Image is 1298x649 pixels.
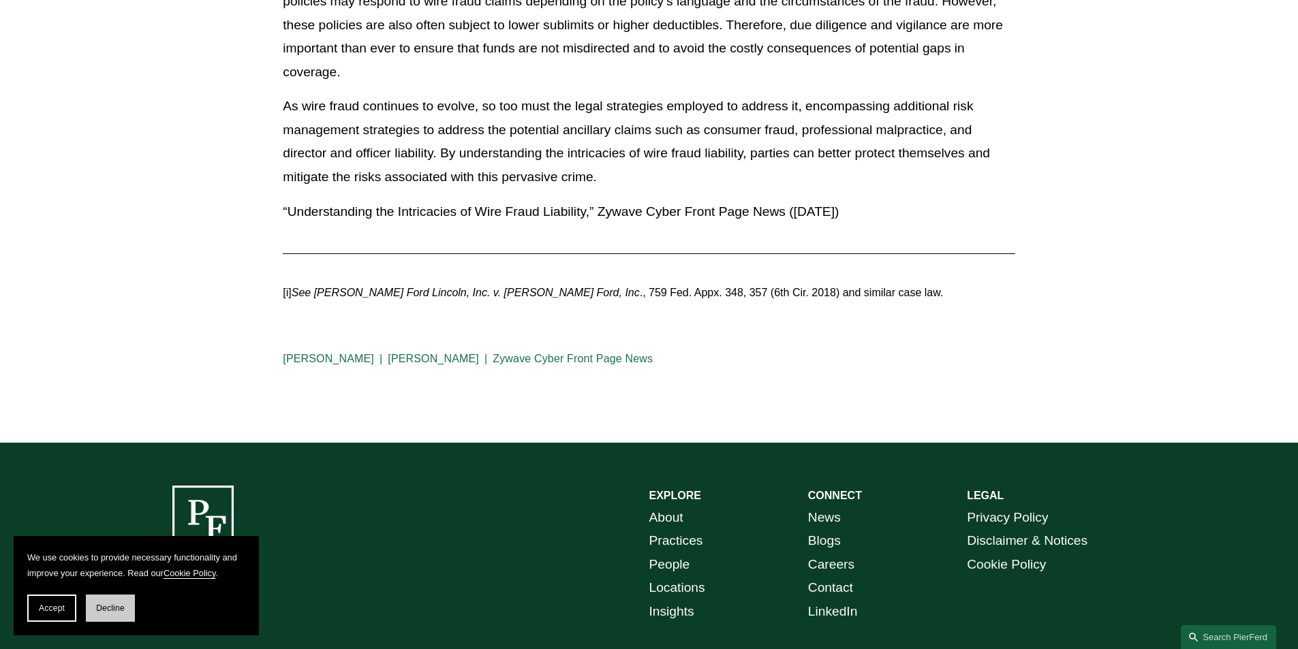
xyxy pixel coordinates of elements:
[967,506,1048,530] a: Privacy Policy
[808,576,853,600] a: Contact
[649,506,683,530] a: About
[649,490,701,501] strong: EXPLORE
[808,506,841,530] a: News
[27,550,245,581] p: We use cookies to provide necessary functionality and improve your experience. Read our .
[808,553,854,577] a: Careers
[649,600,694,624] a: Insights
[1181,625,1276,649] a: Search this site
[292,287,640,298] em: See [PERSON_NAME] Ford Lincoln, Inc. v. [PERSON_NAME] Ford, Inc
[283,200,1015,224] p: “Understanding the Intricacies of Wire Fraud Liability,” Zywave Cyber Front Page News ([DATE])
[649,553,690,577] a: People
[808,490,862,501] strong: CONNECT
[27,595,76,622] button: Accept
[283,353,374,364] a: [PERSON_NAME]
[388,353,479,364] a: [PERSON_NAME]
[649,529,703,553] a: Practices
[283,283,1015,303] p: [i] ., 759 Fed. Appx. 348, 357 (6th Cir. 2018) and similar case law.
[86,595,135,622] button: Decline
[649,576,705,600] a: Locations
[808,600,858,624] a: LinkedIn
[967,529,1087,553] a: Disclaimer & Notices
[967,490,1004,501] strong: LEGAL
[808,529,841,553] a: Blogs
[39,603,65,613] span: Accept
[164,568,216,578] a: Cookie Policy
[283,95,1015,189] p: As wire fraud continues to evolve, so too must the legal strategies employed to address it, encom...
[967,553,1046,577] a: Cookie Policy
[493,353,653,364] a: Zywave Cyber Front Page News
[96,603,125,613] span: Decline
[14,536,259,635] section: Cookie banner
